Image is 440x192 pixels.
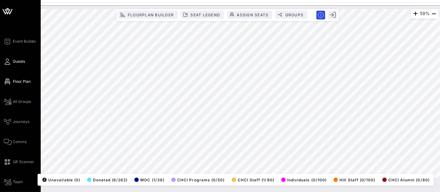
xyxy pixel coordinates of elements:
span: QR Scanner [13,159,34,165]
a: QR Scanner [4,158,34,166]
span: CHCI Staff (1/90) [232,178,274,182]
span: CHCI Programs (0/50) [171,178,225,182]
a: Team [4,178,23,186]
span: Donated (6/262) [87,178,127,182]
a: Comms [4,138,27,146]
span: Guests [13,59,25,64]
button: Assign Seats [227,11,272,19]
button: Floorplan Builder [118,11,178,19]
button: CHCI Alumni (0/80) [380,175,430,184]
button: Donated (6/262) [85,175,127,184]
span: All Groups [13,99,31,104]
button: CHCI Programs (0/50) [169,175,225,184]
span: Individuals (0/100) [281,178,327,182]
span: Seat Legend [190,13,220,17]
div: 59% [411,9,439,19]
a: Floor Plan [4,78,31,85]
button: Hill Staff (0/100) [332,175,375,184]
span: CHCI Alumni (0/80) [382,178,430,182]
span: Team [13,179,23,185]
button: Groups [275,11,307,19]
span: Groups [285,13,303,17]
span: Floorplan Builder [127,13,174,17]
a: Guests [4,58,25,65]
button: CHCI Staff (1/90) [230,175,274,184]
button: /Unavailable (0) [40,175,80,184]
span: MOC (1/36) [134,178,164,182]
button: Individuals (0/100) [279,175,327,184]
a: All Groups [4,98,31,105]
div: / [42,178,47,182]
span: Event Builder [13,39,36,44]
span: Assign Seats [236,13,268,17]
button: Seat Legend [181,11,224,19]
a: Journeys [4,118,29,125]
span: Journeys [13,119,29,125]
span: Comms [13,139,27,145]
span: Floor Plan [13,79,31,84]
span: Hill Staff (0/100) [334,178,375,182]
button: MOC (1/36) [132,175,164,184]
a: Event Builder [4,38,36,45]
span: Unavailable (0) [42,178,80,182]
